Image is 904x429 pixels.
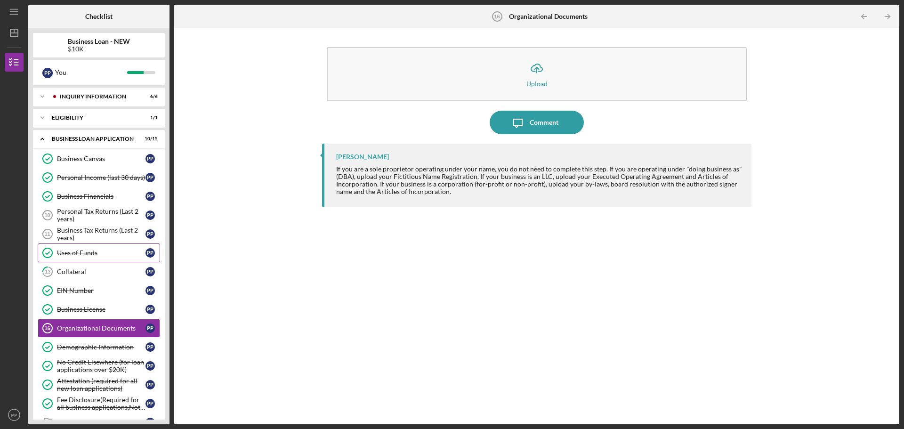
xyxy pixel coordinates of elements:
div: P P [145,154,155,163]
div: P P [145,229,155,239]
div: P P [145,399,155,408]
div: P P [145,173,155,182]
div: 10 / 15 [141,136,158,142]
div: Personal Tax Returns (Last 2 years) [57,208,145,223]
div: P P [145,342,155,352]
tspan: 16 [494,14,500,19]
div: P P [145,380,155,389]
div: No Credit Elsewhere (for loan applications over $20K) [57,358,145,373]
div: [PERSON_NAME] [336,153,389,161]
div: Organizational Documents [57,324,145,332]
div: P P [145,210,155,220]
div: EIN Number [57,287,145,294]
tspan: 13 [45,269,50,275]
a: Attestation (required for all new loan applications)PP [38,375,160,394]
div: P P [145,286,155,295]
a: Personal Income (last 30 days)PP [38,168,160,187]
text: PP [11,413,17,418]
div: Business Tax Returns (Last 2 years) [57,227,145,242]
a: 13CollateralPP [38,262,160,281]
div: INQUIRY INFORMATION [60,94,134,99]
div: 1 / 1 [141,115,158,121]
b: Checklist [85,13,113,20]
div: P P [145,192,155,201]
div: 6 / 6 [141,94,158,99]
a: 16Organizational DocumentsPP [38,319,160,338]
div: You [55,65,127,81]
a: Business CanvasPP [38,149,160,168]
a: Business FinancialsPP [38,187,160,206]
a: 10Personal Tax Returns (Last 2 years)PP [38,206,160,225]
a: Fee Disclosure(Required for all business applications,Not needed for Contractor loans)PP [38,394,160,413]
tspan: 16 [44,325,50,331]
div: P P [145,248,155,258]
tspan: 11 [44,231,50,237]
a: Business LicensePP [38,300,160,319]
div: Fee Disclosure(Required for all business applications,Not needed for Contractor loans) [57,396,145,411]
a: EIN NumberPP [38,281,160,300]
tspan: 10 [44,212,50,218]
div: Personal Income (last 30 days) [57,174,145,181]
div: Collateral [57,268,145,275]
div: Demographic Information [57,343,145,351]
div: BUSINESS LOAN APPLICATION [52,136,134,142]
div: P P [145,418,155,427]
div: Comment [530,111,558,134]
b: Business Loan - NEW [68,38,130,45]
div: P P [145,305,155,314]
div: P P [145,267,155,276]
a: Demographic InformationPP [38,338,160,356]
button: Comment [490,111,584,134]
div: Attestation (required for all new loan applications) [57,377,145,392]
a: No Credit Elsewhere (for loan applications over $20K)PP [38,356,160,375]
a: Uses of FundsPP [38,243,160,262]
div: Underwriting [57,419,145,426]
div: Uses of Funds [57,249,145,257]
div: Upload [526,80,548,87]
div: ELIGIBILITY [52,115,134,121]
div: Business Financials [57,193,145,200]
div: Business License [57,306,145,313]
div: P P [145,324,155,333]
b: Organizational Documents [509,13,588,20]
div: P P [42,68,53,78]
a: 11Business Tax Returns (Last 2 years)PP [38,225,160,243]
div: $10K [68,45,130,53]
div: P P [145,361,155,371]
button: PP [5,405,24,424]
button: Upload [327,47,747,101]
div: If you are a sole proprietor operating under your name, you do not need to complete this step. If... [336,165,742,195]
div: Business Canvas [57,155,145,162]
